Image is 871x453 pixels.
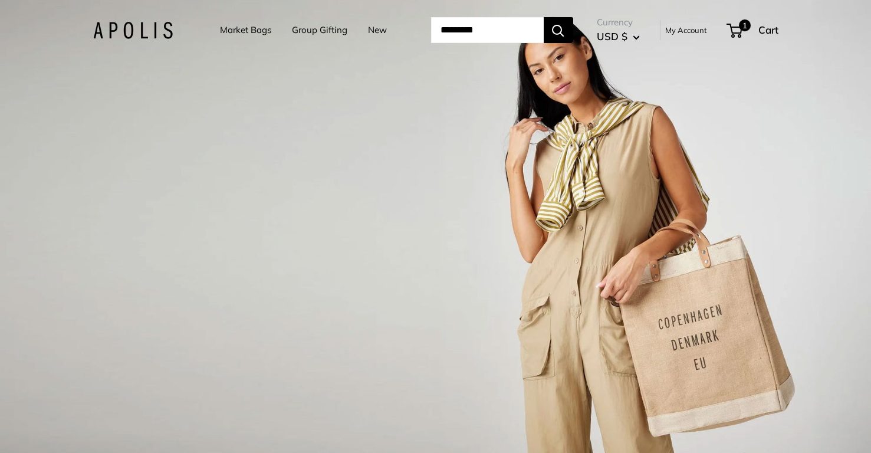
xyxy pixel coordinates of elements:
input: Search... [431,17,544,43]
button: Search [544,17,573,43]
span: Cart [758,24,778,36]
a: New [368,22,387,38]
a: My Account [665,23,707,37]
img: Apolis [93,22,173,39]
button: USD $ [597,27,640,46]
a: 1 Cart [728,21,778,40]
a: Market Bags [220,22,271,38]
span: Currency [597,14,640,31]
span: USD $ [597,30,627,42]
span: 1 [738,19,750,31]
a: Group Gifting [292,22,347,38]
